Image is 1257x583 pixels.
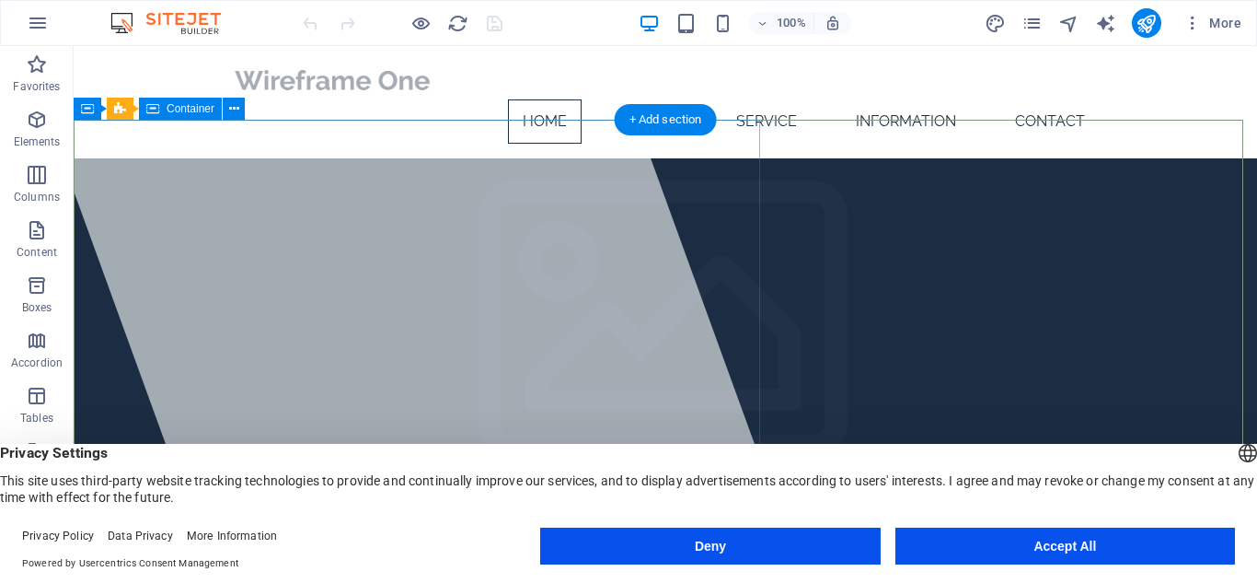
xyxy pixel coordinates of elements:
i: Design (Ctrl+Alt+Y) [985,13,1006,34]
i: On resize automatically adjust zoom level to fit chosen device. [825,15,841,31]
button: text_generator [1095,12,1117,34]
p: Elements [14,134,61,149]
button: navigator [1058,12,1080,34]
button: reload [446,12,468,34]
i: AI Writer [1095,13,1116,34]
button: Click here to leave preview mode and continue editing [409,12,432,34]
div: + Add section [615,104,717,135]
button: design [985,12,1007,34]
button: 100% [749,12,814,34]
i: Publish [1136,13,1157,34]
h6: 100% [777,12,806,34]
span: More [1183,14,1241,32]
p: Columns [14,190,60,204]
button: More [1176,8,1249,38]
i: Pages (Ctrl+Alt+S) [1021,13,1043,34]
p: Favorites [13,79,60,94]
p: Boxes [22,300,52,315]
button: pages [1021,12,1044,34]
i: Navigator [1058,13,1079,34]
i: Reload page [447,13,468,34]
p: Tables [20,411,53,426]
button: publish [1132,8,1161,38]
p: Accordion [11,356,63,370]
p: Content [17,245,57,260]
img: Editor Logo [106,12,244,34]
span: Container [167,103,214,114]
